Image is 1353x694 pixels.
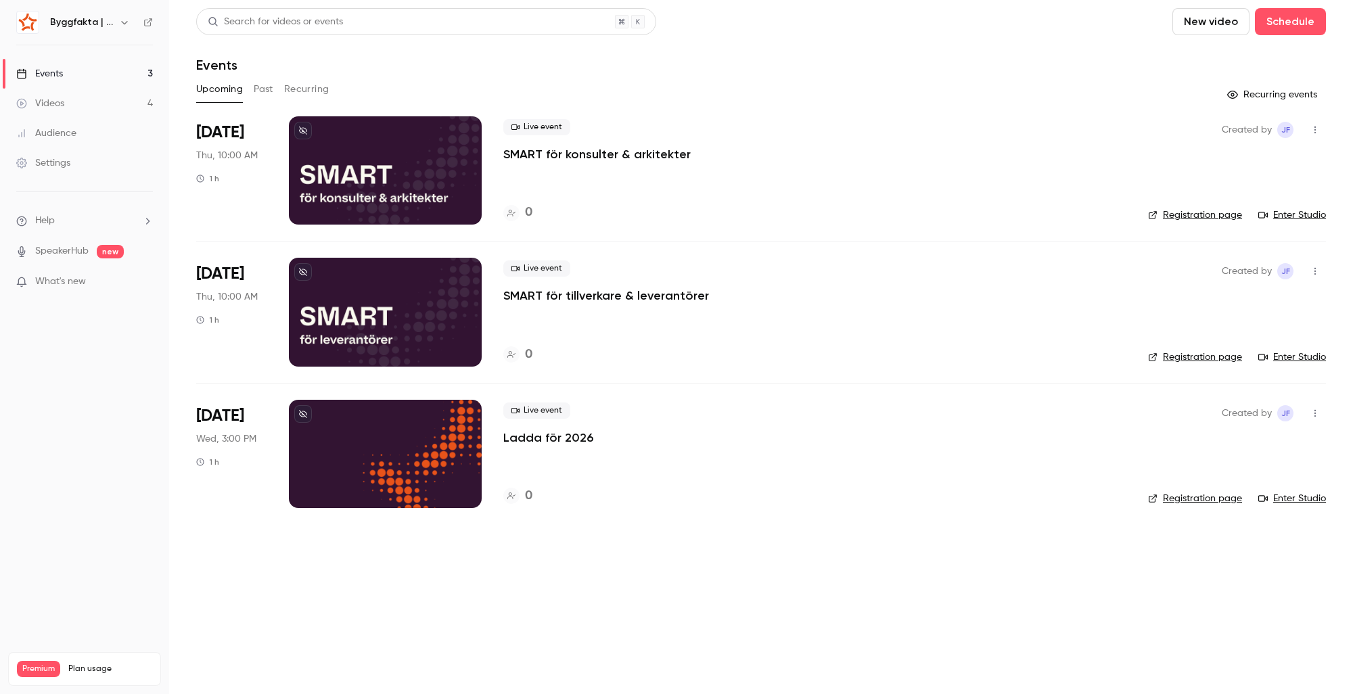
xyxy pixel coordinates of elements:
[1255,8,1326,35] button: Schedule
[208,15,343,29] div: Search for videos or events
[196,258,267,366] div: Nov 20 Thu, 10:00 AM (Europe/Stockholm)
[68,664,152,674] span: Plan usage
[196,263,244,285] span: [DATE]
[1221,84,1326,106] button: Recurring events
[1258,208,1326,222] a: Enter Studio
[16,156,70,170] div: Settings
[1172,8,1249,35] button: New video
[1148,208,1242,222] a: Registration page
[35,275,86,289] span: What's new
[196,78,243,100] button: Upcoming
[196,315,219,325] div: 1 h
[196,122,244,143] span: [DATE]
[503,487,532,505] a: 0
[196,290,258,304] span: Thu, 10:00 AM
[196,149,258,162] span: Thu, 10:00 AM
[503,119,570,135] span: Live event
[1258,350,1326,364] a: Enter Studio
[50,16,114,29] h6: Byggfakta | Powered by Hubexo
[1281,405,1290,421] span: JF
[503,204,532,222] a: 0
[503,260,570,277] span: Live event
[16,67,63,80] div: Events
[503,402,570,419] span: Live event
[1222,263,1272,279] span: Created by
[97,245,124,258] span: new
[1222,122,1272,138] span: Created by
[503,146,691,162] a: SMART för konsulter & arkitekter
[137,276,153,288] iframe: Noticeable Trigger
[503,287,709,304] a: SMART för tillverkare & leverantörer
[1148,492,1242,505] a: Registration page
[35,214,55,228] span: Help
[17,11,39,33] img: Byggfakta | Powered by Hubexo
[1258,492,1326,505] a: Enter Studio
[196,457,219,467] div: 1 h
[1281,263,1290,279] span: JF
[1277,263,1293,279] span: Josephine Fantenberg
[196,432,256,446] span: Wed, 3:00 PM
[525,346,532,364] h4: 0
[1277,405,1293,421] span: Josephine Fantenberg
[196,173,219,184] div: 1 h
[1277,122,1293,138] span: Josephine Fantenberg
[17,661,60,677] span: Premium
[196,405,244,427] span: [DATE]
[254,78,273,100] button: Past
[525,487,532,505] h4: 0
[503,346,532,364] a: 0
[1281,122,1290,138] span: JF
[196,116,267,225] div: Oct 23 Thu, 10:00 AM (Europe/Stockholm)
[35,244,89,258] a: SpeakerHub
[16,126,76,140] div: Audience
[284,78,329,100] button: Recurring
[16,214,153,228] li: help-dropdown-opener
[16,97,64,110] div: Videos
[196,57,237,73] h1: Events
[503,430,593,446] a: Ladda för 2026
[196,400,267,508] div: Dec 10 Wed, 3:00 PM (Europe/Stockholm)
[1222,405,1272,421] span: Created by
[1148,350,1242,364] a: Registration page
[525,204,532,222] h4: 0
